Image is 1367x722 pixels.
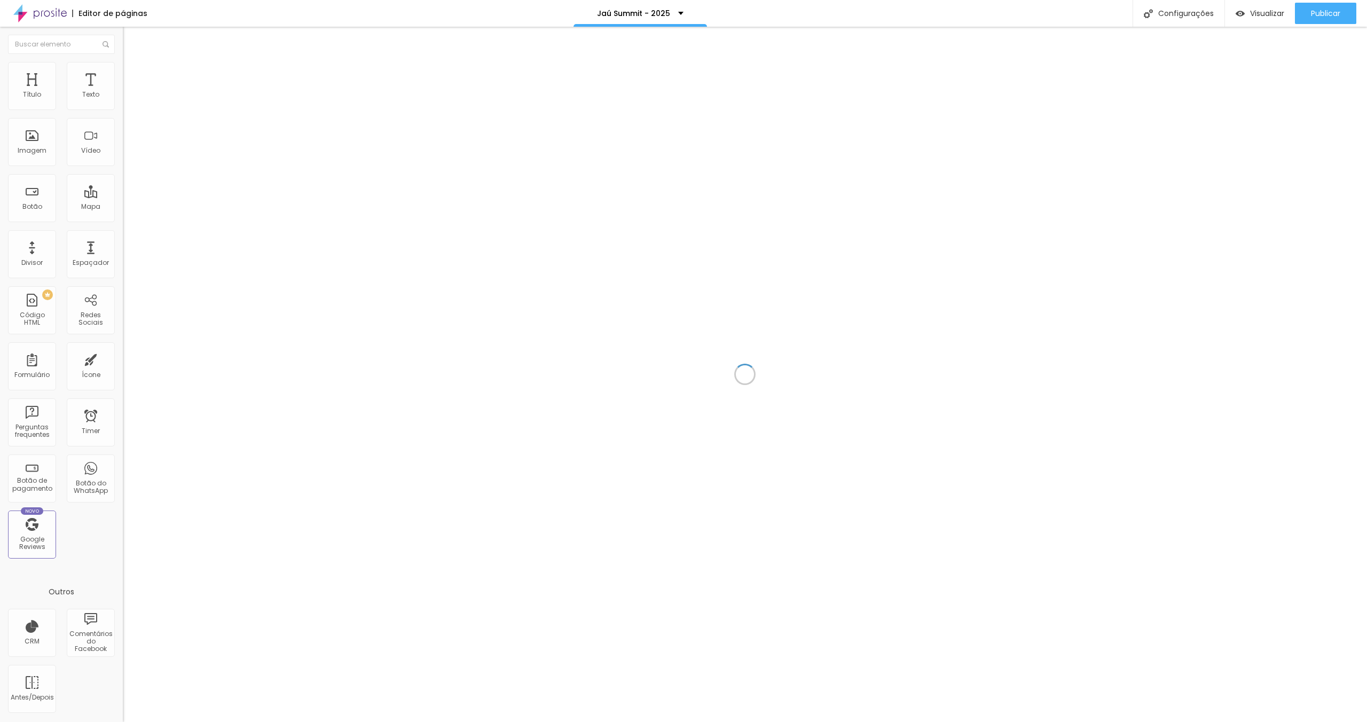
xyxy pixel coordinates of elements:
div: Botão de pagamento [11,477,53,492]
button: Visualizar [1225,3,1295,24]
div: Ícone [82,371,100,379]
div: Imagem [18,147,46,154]
div: Espaçador [73,259,109,266]
div: Formulário [14,371,50,379]
img: Icone [1144,9,1153,18]
div: Novo [21,507,44,515]
div: Botão do WhatsApp [69,480,112,495]
p: Jaú Summit - 2025 [597,10,670,17]
div: Comentários do Facebook [69,630,112,653]
div: Timer [82,427,100,435]
div: Texto [82,91,99,98]
img: Icone [103,41,109,48]
img: view-1.svg [1236,9,1245,18]
div: Código HTML [11,311,53,327]
button: Publicar [1295,3,1356,24]
div: Mapa [81,203,100,210]
div: Editor de páginas [72,10,147,17]
div: Google Reviews [11,536,53,551]
span: Publicar [1311,9,1340,18]
div: Perguntas frequentes [11,423,53,439]
div: CRM [25,638,40,645]
div: Botão [22,203,42,210]
div: Antes/Depois [11,694,53,701]
span: Visualizar [1250,9,1284,18]
div: Título [23,91,41,98]
div: Vídeo [81,147,100,154]
div: Divisor [21,259,43,266]
div: Redes Sociais [69,311,112,327]
input: Buscar elemento [8,35,115,54]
